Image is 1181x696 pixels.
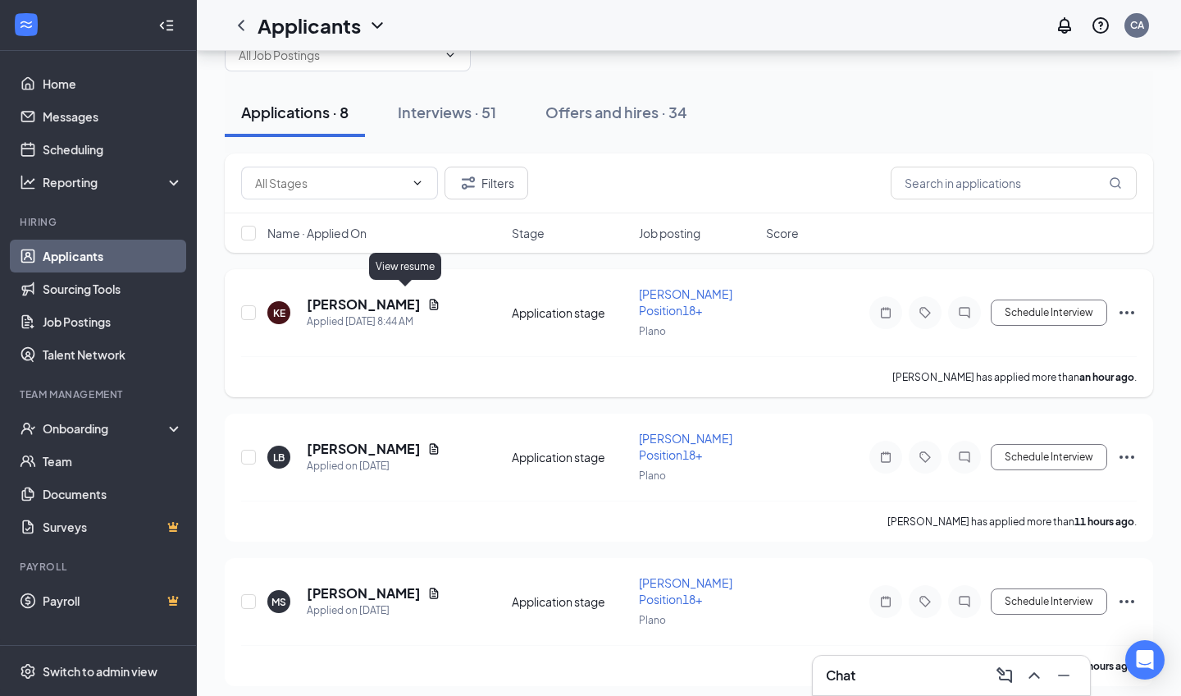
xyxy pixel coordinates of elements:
[891,167,1137,199] input: Search in applications
[639,286,732,318] span: [PERSON_NAME] Position18+
[43,100,183,133] a: Messages
[512,593,629,610] div: Application stage
[43,272,183,305] a: Sourcing Tools
[1117,303,1137,323] svg: Ellipses
[991,444,1107,470] button: Schedule Interview
[1109,176,1122,190] svg: MagnifyingGlass
[1079,371,1134,383] b: an hour ago
[411,176,424,190] svg: ChevronDown
[892,370,1137,384] p: [PERSON_NAME] has applied more than .
[43,584,183,617] a: PayrollCrown
[20,560,180,574] div: Payroll
[639,431,732,462] span: [PERSON_NAME] Position18+
[231,16,251,35] svg: ChevronLeft
[512,304,629,321] div: Application stage
[369,253,441,280] div: View resume
[427,587,440,600] svg: Document
[915,451,935,464] svg: Tag
[639,575,732,607] span: [PERSON_NAME] Position18+
[826,666,855,685] h3: Chat
[273,451,285,465] div: LB
[512,225,545,241] span: Stage
[18,16,34,33] svg: WorkstreamLogo
[991,588,1107,615] button: Schedule Interview
[20,420,36,437] svg: UserCheck
[307,440,421,458] h5: [PERSON_NAME]
[427,298,440,311] svg: Document
[43,338,183,371] a: Talent Network
[258,11,361,39] h1: Applicants
[1130,18,1144,32] div: CA
[43,67,183,100] a: Home
[639,614,666,626] span: Plano
[991,300,1107,326] button: Schedule Interview
[43,511,183,543] a: SurveysCrown
[241,102,349,122] div: Applications · 8
[876,306,896,319] svg: Note
[876,595,896,608] svg: Note
[1055,16,1074,35] svg: Notifications
[1051,662,1077,689] button: Minimize
[20,663,36,680] svg: Settings
[955,595,974,608] svg: ChatInactive
[915,306,935,319] svg: Tag
[876,451,896,464] svg: Note
[427,442,440,456] svg: Document
[1125,640,1165,680] div: Open Intercom Messenger
[43,174,184,190] div: Reporting
[158,17,175,34] svg: Collapse
[1091,16,1110,35] svg: QuestionInfo
[307,602,440,619] div: Applied on [DATE]
[398,102,496,122] div: Interviews · 51
[20,215,180,229] div: Hiring
[1074,660,1134,672] b: 12 hours ago
[445,167,528,199] button: Filter Filters
[545,102,687,122] div: Offers and hires · 34
[1024,666,1044,685] svg: ChevronUp
[1117,592,1137,611] svg: Ellipses
[271,595,286,609] div: MS
[20,174,36,190] svg: Analysis
[1074,515,1134,528] b: 11 hours ago
[255,174,404,192] input: All Stages
[1054,666,1074,685] svg: Minimize
[639,325,666,337] span: Plano
[267,225,367,241] span: Name · Applied On
[43,133,183,166] a: Scheduling
[992,662,1018,689] button: ComposeMessage
[43,420,169,437] div: Onboarding
[43,663,157,680] div: Switch to admin view
[307,314,440,330] div: Applied [DATE] 8:44 AM
[887,515,1137,529] p: [PERSON_NAME] has applied more than .
[239,46,437,64] input: All Job Postings
[43,445,183,478] a: Team
[955,451,974,464] svg: ChatInactive
[1117,447,1137,467] svg: Ellipses
[307,584,421,602] h5: [PERSON_NAME]
[367,16,387,35] svg: ChevronDown
[43,478,183,511] a: Documents
[512,449,629,465] div: Application stage
[766,225,799,241] span: Score
[43,240,183,272] a: Applicants
[307,458,440,474] div: Applied on [DATE]
[955,306,974,319] svg: ChatInactive
[458,173,478,193] svg: Filter
[43,305,183,338] a: Job Postings
[1021,662,1047,689] button: ChevronUp
[639,225,700,241] span: Job posting
[915,595,935,608] svg: Tag
[20,387,180,401] div: Team Management
[273,306,285,320] div: KE
[444,48,457,62] svg: ChevronDown
[639,469,666,482] span: Plano
[995,666,1015,685] svg: ComposeMessage
[307,295,421,314] h5: [PERSON_NAME]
